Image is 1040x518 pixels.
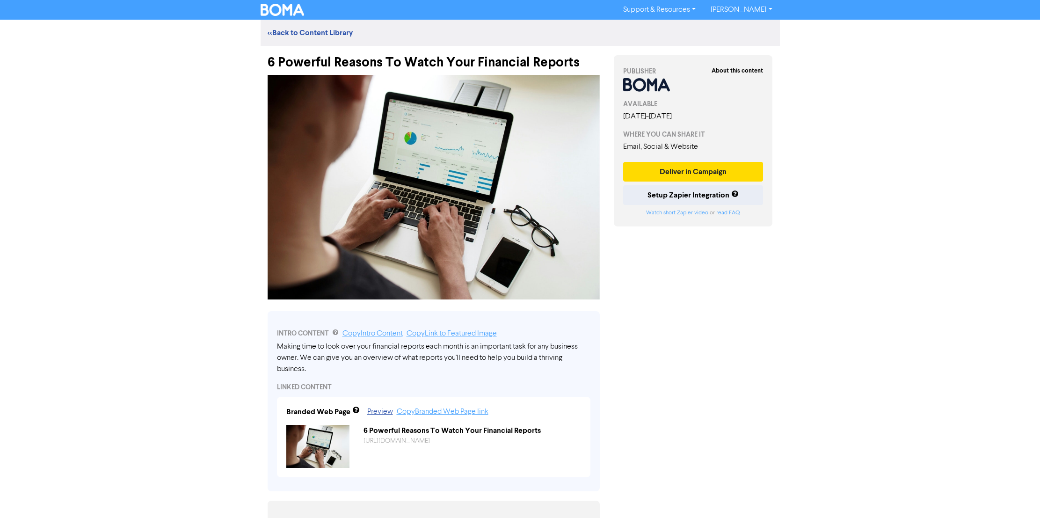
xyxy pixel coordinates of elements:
a: Watch short Zapier video [646,210,708,216]
button: Setup Zapier Integration [623,185,764,205]
a: read FAQ [716,210,740,216]
div: or [623,209,764,217]
div: 6 Powerful Reasons To Watch Your Financial Reports [268,46,600,70]
div: LINKED CONTENT [277,382,590,392]
div: WHERE YOU CAN SHARE IT [623,130,764,139]
div: 6 Powerful Reasons To Watch Your Financial Reports [356,425,588,436]
a: [URL][DOMAIN_NAME] [364,438,430,444]
a: [PERSON_NAME] [703,2,779,17]
iframe: Chat Widget [923,417,1040,518]
div: [DATE] - [DATE] [623,111,764,122]
div: Email, Social & Website [623,141,764,153]
a: Copy Branded Web Page link [397,408,488,416]
a: Copy Link to Featured Image [407,330,497,337]
div: PUBLISHER [623,66,764,76]
button: Deliver in Campaign [623,162,764,182]
a: Preview [367,408,393,416]
div: Making time to look over your financial reports each month is an important task for any business ... [277,341,590,375]
img: BOMA Logo [261,4,305,16]
a: Copy Intro Content [342,330,403,337]
strong: About this content [712,67,763,74]
a: Support & Resources [616,2,703,17]
div: Branded Web Page [286,406,350,417]
a: <<Back to Content Library [268,28,353,37]
div: https://public2.bomamarketing.com/cp/7gyUESZGKkYcXl6iYwOsc7?sa=Mr8dUBFA [356,436,588,446]
div: INTRO CONTENT [277,328,590,339]
div: AVAILABLE [623,99,764,109]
